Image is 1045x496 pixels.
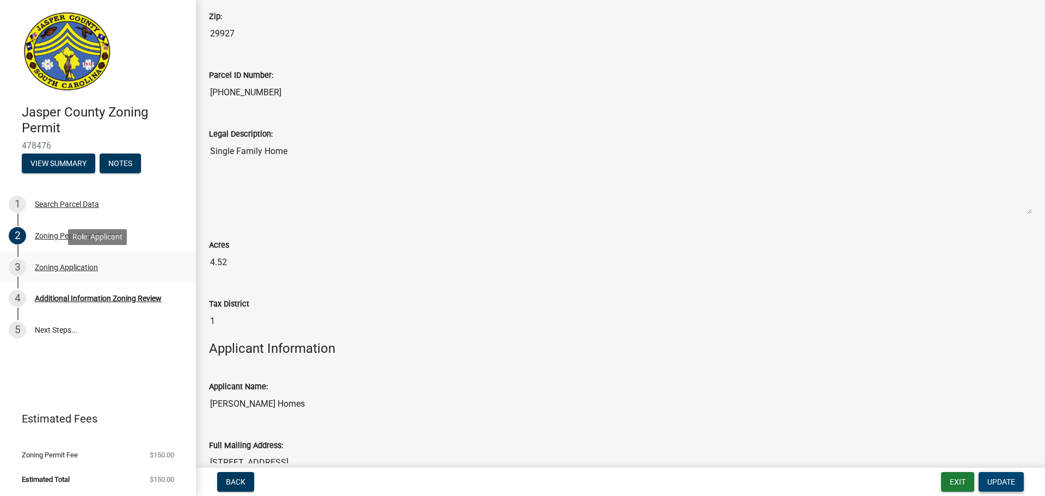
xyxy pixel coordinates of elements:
button: Back [217,472,254,492]
label: Full Mailing Address: [209,442,283,450]
a: Estimated Fees [9,408,179,430]
label: Parcel ID Number: [209,72,273,79]
div: Zoning Application [35,264,98,271]
div: 4 [9,290,26,307]
button: Exit [941,472,974,492]
button: Update [979,472,1024,492]
h4: Applicant Information [209,341,1032,357]
div: 5 [9,321,26,339]
label: Legal Description: [209,131,273,138]
label: Applicant Name: [209,383,268,391]
label: Zip: [209,13,222,21]
div: 3 [9,259,26,276]
span: $150.00 [150,476,174,483]
textarea: Single Family Home [209,140,1032,215]
span: Estimated Total [22,476,70,483]
label: Acres [209,242,229,249]
div: 2 [9,227,26,244]
label: Tax District [209,301,249,308]
wm-modal-confirm: Summary [22,160,95,168]
h4: Jasper County Zoning Permit [22,105,187,136]
div: 1 [9,195,26,213]
img: Jasper County, South Carolina [22,11,113,93]
wm-modal-confirm: Notes [100,160,141,168]
button: Notes [100,154,141,173]
button: View Summary [22,154,95,173]
div: Role: Applicant [68,229,127,245]
span: Back [226,477,245,486]
span: Zoning Permit Fee [22,451,78,458]
span: 478476 [22,140,174,151]
div: Search Parcel Data [35,200,99,208]
div: Additional Information Zoning Review [35,295,162,302]
div: Zoning Permit Application [35,232,122,240]
span: Update [987,477,1015,486]
span: $150.00 [150,451,174,458]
